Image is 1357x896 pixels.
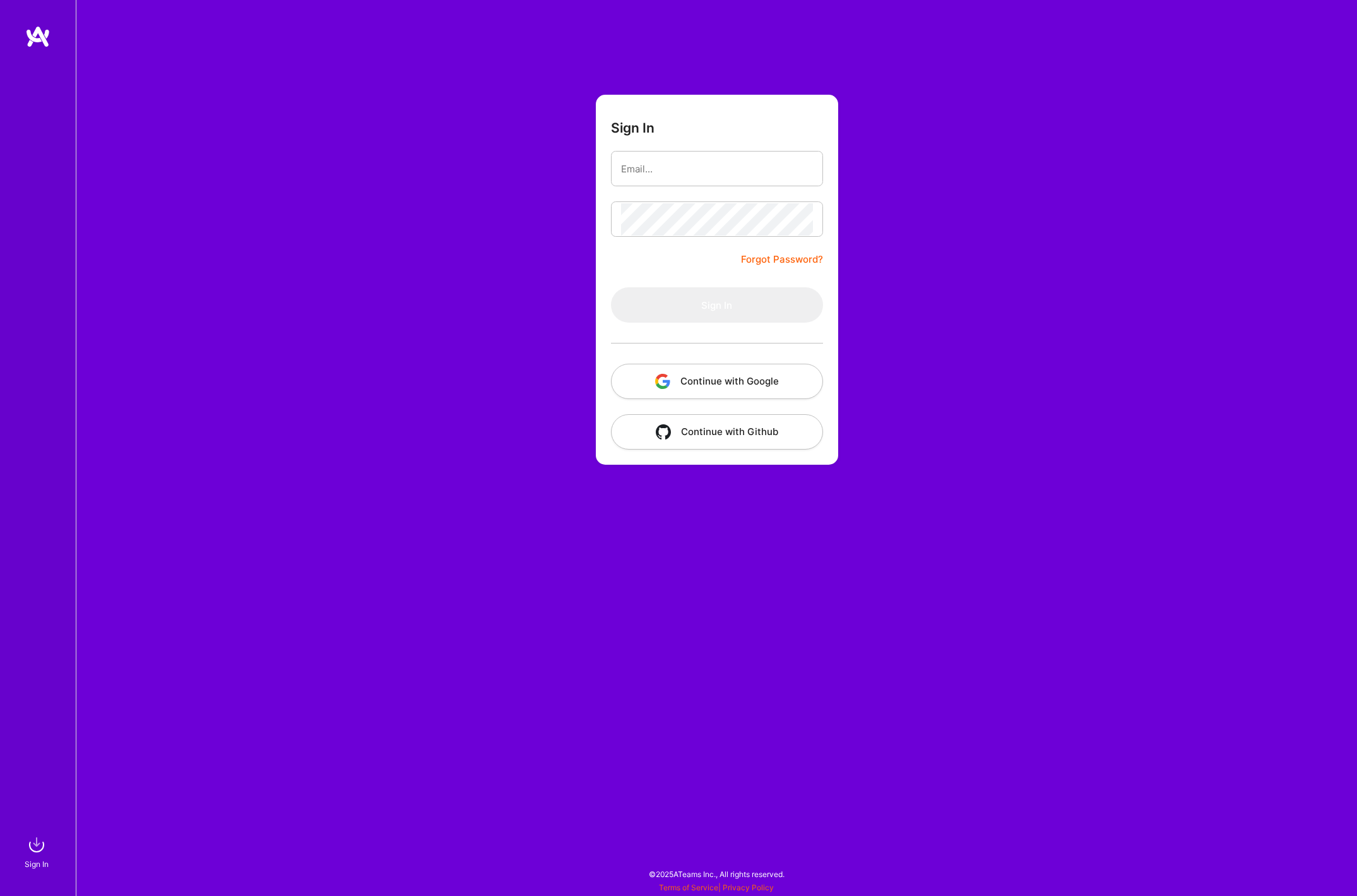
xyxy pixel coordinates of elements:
[24,832,49,857] img: sign in
[76,858,1357,890] div: © 2025 ATeams Inc., All rights reserved.
[611,414,823,450] button: Continue with Github
[25,25,50,48] img: logo
[659,883,718,892] a: Terms of Service
[27,832,49,871] a: sign inSign In
[25,857,49,871] div: Sign In
[723,883,774,892] a: Privacy Policy
[611,287,823,323] button: Sign In
[659,883,774,892] span: |
[655,374,670,389] img: icon
[611,120,655,136] h3: Sign In
[611,364,823,399] button: Continue with Google
[621,153,813,185] input: Email...
[741,252,823,267] a: Forgot Password?
[656,424,671,439] img: icon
